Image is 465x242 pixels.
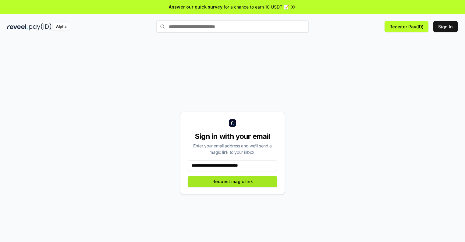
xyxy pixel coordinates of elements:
button: Register Pay(ID) [385,21,428,32]
div: Sign in with your email [188,132,277,141]
span: Answer our quick survey [169,4,222,10]
button: Request magic link [188,176,277,187]
button: Sign In [433,21,458,32]
img: pay_id [29,23,51,31]
img: logo_small [229,119,236,127]
span: for a chance to earn 10 USDT 📝 [224,4,289,10]
img: reveel_dark [7,23,28,31]
div: Alpha [53,23,70,31]
div: Enter your email address and we’ll send a magic link to your inbox. [188,143,277,155]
